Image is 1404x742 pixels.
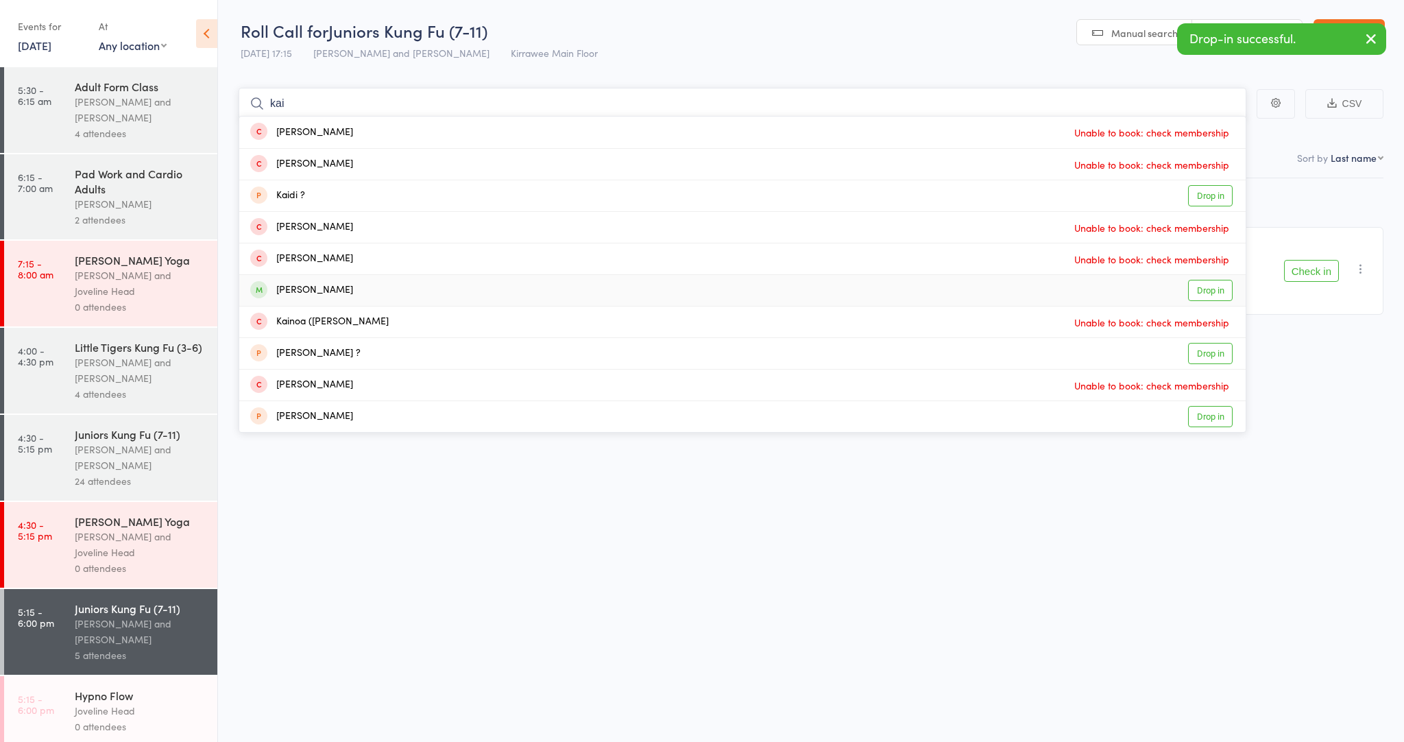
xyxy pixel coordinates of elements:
span: Manual search [1111,26,1178,40]
time: 5:15 - 6:00 pm [18,693,54,715]
div: Any location [99,38,167,53]
span: Juniors Kung Fu (7-11) [328,19,487,42]
a: 7:15 -8:00 am[PERSON_NAME] Yoga[PERSON_NAME] and Joveline Head0 attendees [4,241,217,326]
div: [PERSON_NAME] and [PERSON_NAME] [75,355,206,386]
div: Kainoa ([PERSON_NAME] [250,314,389,330]
span: Unable to book: check membership [1071,375,1233,396]
a: Drop in [1188,406,1233,427]
div: Little Tigers Kung Fu (3-6) [75,339,206,355]
a: 4:30 -5:15 pmJuniors Kung Fu (7-11)[PERSON_NAME] and [PERSON_NAME]24 attendees [4,415,217,501]
div: Kaidi ? [250,188,305,204]
div: Pad Work and Cardio Adults [75,166,206,196]
time: 7:15 - 8:00 am [18,258,53,280]
a: 5:15 -6:00 pmJuniors Kung Fu (7-11)[PERSON_NAME] and [PERSON_NAME]5 attendees [4,589,217,675]
div: [PERSON_NAME] [250,409,353,424]
div: 4 attendees [75,125,206,141]
span: Unable to book: check membership [1071,249,1233,270]
div: 5 attendees [75,647,206,663]
time: 6:15 - 7:00 am [18,171,53,193]
div: [PERSON_NAME] and [PERSON_NAME] [75,616,206,647]
div: 24 attendees [75,473,206,489]
span: Unable to book: check membership [1071,217,1233,238]
button: Check in [1284,260,1339,282]
a: [DATE] [18,38,51,53]
a: 4:30 -5:15 pm[PERSON_NAME] Yoga[PERSON_NAME] and Joveline Head0 attendees [4,502,217,588]
div: Hypno Flow [75,688,206,703]
time: 5:30 - 6:15 am [18,84,51,106]
a: 5:30 -6:15 amAdult Form Class[PERSON_NAME] and [PERSON_NAME]4 attendees [4,67,217,153]
a: 4:00 -4:30 pmLittle Tigers Kung Fu (3-6)[PERSON_NAME] and [PERSON_NAME]4 attendees [4,328,217,414]
a: Drop in [1188,280,1233,301]
div: Events for [18,15,85,38]
div: [PERSON_NAME] and [PERSON_NAME] [75,442,206,473]
time: 4:30 - 5:15 pm [18,519,52,541]
div: 0 attendees [75,560,206,576]
div: At [99,15,167,38]
div: Juniors Kung Fu (7-11) [75,427,206,442]
div: Adult Form Class [75,79,206,94]
div: [PERSON_NAME] and Joveline Head [75,529,206,560]
div: Joveline Head [75,703,206,719]
div: 0 attendees [75,719,206,734]
div: Juniors Kung Fu (7-11) [75,601,206,616]
div: [PERSON_NAME] [250,251,353,267]
div: 4 attendees [75,386,206,402]
div: Last name [1331,151,1377,165]
div: [PERSON_NAME] Yoga [75,252,206,267]
span: Kirrawee Main Floor [511,46,598,60]
span: [PERSON_NAME] and [PERSON_NAME] [313,46,489,60]
div: 2 attendees [75,212,206,228]
div: 0 attendees [75,299,206,315]
div: [PERSON_NAME] Yoga [75,514,206,529]
a: Drop in [1188,343,1233,364]
div: [PERSON_NAME] and [PERSON_NAME] [75,94,206,125]
time: 4:00 - 4:30 pm [18,345,53,367]
span: Unable to book: check membership [1071,122,1233,143]
span: Unable to book: check membership [1071,154,1233,175]
a: Exit roll call [1314,19,1385,47]
div: [PERSON_NAME] [75,196,206,212]
span: Roll Call for [241,19,328,42]
input: Search by name [239,88,1246,119]
label: Sort by [1297,151,1328,165]
div: [PERSON_NAME] [250,377,353,393]
div: [PERSON_NAME] ? [250,346,361,361]
a: 6:15 -7:00 amPad Work and Cardio Adults[PERSON_NAME]2 attendees [4,154,217,239]
div: [PERSON_NAME] [250,125,353,141]
div: [PERSON_NAME] [250,219,353,235]
time: 5:15 - 6:00 pm [18,606,54,628]
div: [PERSON_NAME] [250,283,353,298]
time: 4:30 - 5:15 pm [18,432,52,454]
span: [DATE] 17:15 [241,46,292,60]
span: Unable to book: check membership [1071,312,1233,333]
button: CSV [1305,89,1383,119]
div: [PERSON_NAME] and Joveline Head [75,267,206,299]
a: Drop in [1188,185,1233,206]
div: [PERSON_NAME] [250,156,353,172]
div: Drop-in successful. [1177,23,1386,55]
